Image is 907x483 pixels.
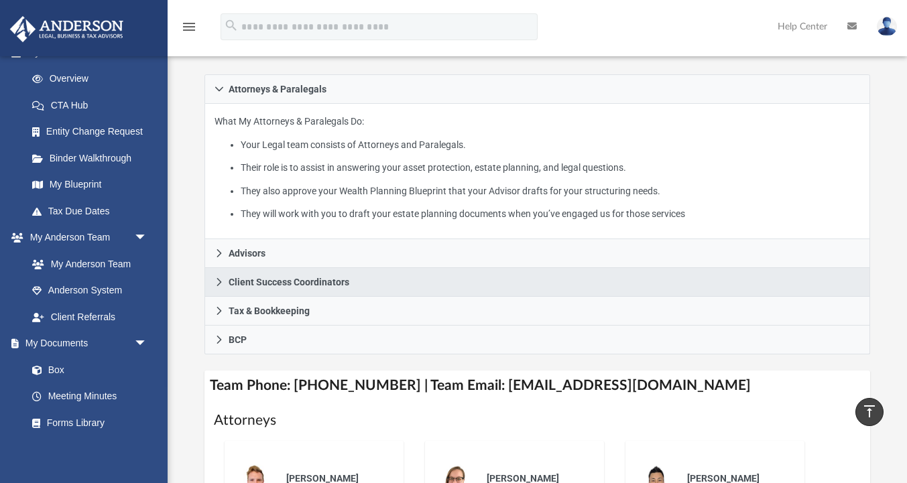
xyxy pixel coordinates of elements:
[19,119,168,145] a: Entity Change Request
[19,92,168,119] a: CTA Hub
[241,206,860,222] li: They will work with you to draft your estate planning documents when you’ve engaged us for those ...
[19,303,161,330] a: Client Referrals
[855,398,884,426] a: vertical_align_top
[134,330,161,358] span: arrow_drop_down
[204,104,870,240] div: Attorneys & Paralegals
[215,113,860,222] p: What My Attorneys & Paralegals Do:
[6,16,127,42] img: Anderson Advisors Platinum Portal
[861,403,878,419] i: vertical_align_top
[241,183,860,200] li: They also approve your Wealth Planning Blueprint that your Advisor drafts for your structuring ne...
[214,411,861,430] h1: Attorneys
[241,159,860,176] li: Their role is to assist in answering your asset protection, estate planning, and legal questions.
[229,277,349,287] span: Client Success Coordinators
[19,145,168,171] a: Binder Walkthrough
[877,17,897,36] img: User Pic
[181,25,197,35] a: menu
[19,251,154,277] a: My Anderson Team
[134,224,161,252] span: arrow_drop_down
[181,19,197,35] i: menu
[229,335,247,344] span: BCP
[224,18,239,33] i: search
[19,171,161,198] a: My Blueprint
[229,249,265,258] span: Advisors
[204,297,870,326] a: Tax & Bookkeeping
[204,239,870,268] a: Advisors
[204,74,870,104] a: Attorneys & Paralegals
[204,370,870,401] h4: Team Phone: [PHONE_NUMBER] | Team Email: [EMAIL_ADDRESS][DOMAIN_NAME]
[19,383,161,410] a: Meeting Minutes
[19,436,161,463] a: Notarize
[19,277,161,304] a: Anderson System
[229,306,310,316] span: Tax & Bookkeeping
[229,84,326,94] span: Attorneys & Paralegals
[9,330,161,357] a: My Documentsarrow_drop_down
[19,409,154,436] a: Forms Library
[9,224,161,251] a: My Anderson Teamarrow_drop_down
[19,66,168,92] a: Overview
[19,356,154,383] a: Box
[204,326,870,354] a: BCP
[19,198,168,224] a: Tax Due Dates
[204,268,870,297] a: Client Success Coordinators
[241,137,860,153] li: Your Legal team consists of Attorneys and Paralegals.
